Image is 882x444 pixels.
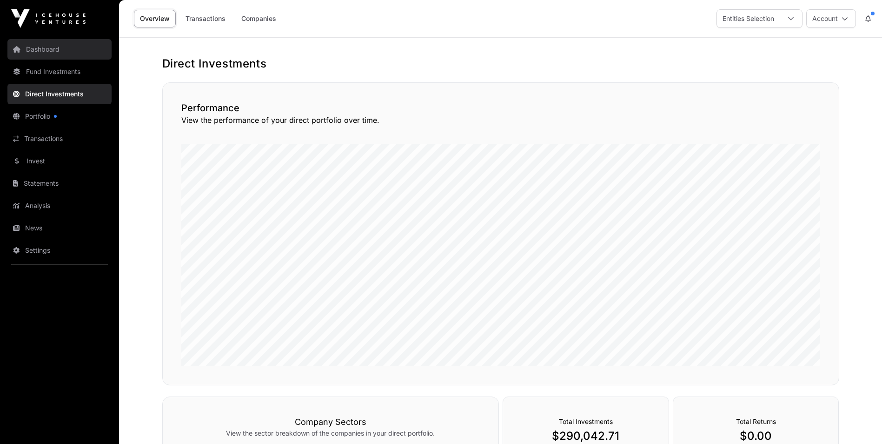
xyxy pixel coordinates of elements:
[181,416,480,429] h3: Company Sectors
[11,9,86,28] img: Icehouse Ventures Logo
[181,429,480,438] p: View the sector breakdown of the companies in your direct portfolio.
[7,151,112,171] a: Invest
[7,240,112,261] a: Settings
[134,10,176,27] a: Overview
[806,9,856,28] button: Account
[7,61,112,82] a: Fund Investments
[181,114,820,126] p: View the performance of your direct portfolio over time.
[522,429,650,444] p: $290,042.71
[717,10,780,27] div: Entities Selection
[7,218,112,238] a: News
[179,10,232,27] a: Transactions
[836,399,882,444] iframe: Chat Widget
[181,101,820,114] h2: Performance
[7,173,112,194] a: Statements
[7,39,112,60] a: Dashboard
[692,429,820,444] p: $0.00
[162,56,839,71] h1: Direct Investments
[736,417,776,425] span: Total Returns
[7,195,112,216] a: Analysis
[559,417,613,425] span: Total Investments
[7,84,112,104] a: Direct Investments
[7,106,112,127] a: Portfolio
[235,10,282,27] a: Companies
[7,128,112,149] a: Transactions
